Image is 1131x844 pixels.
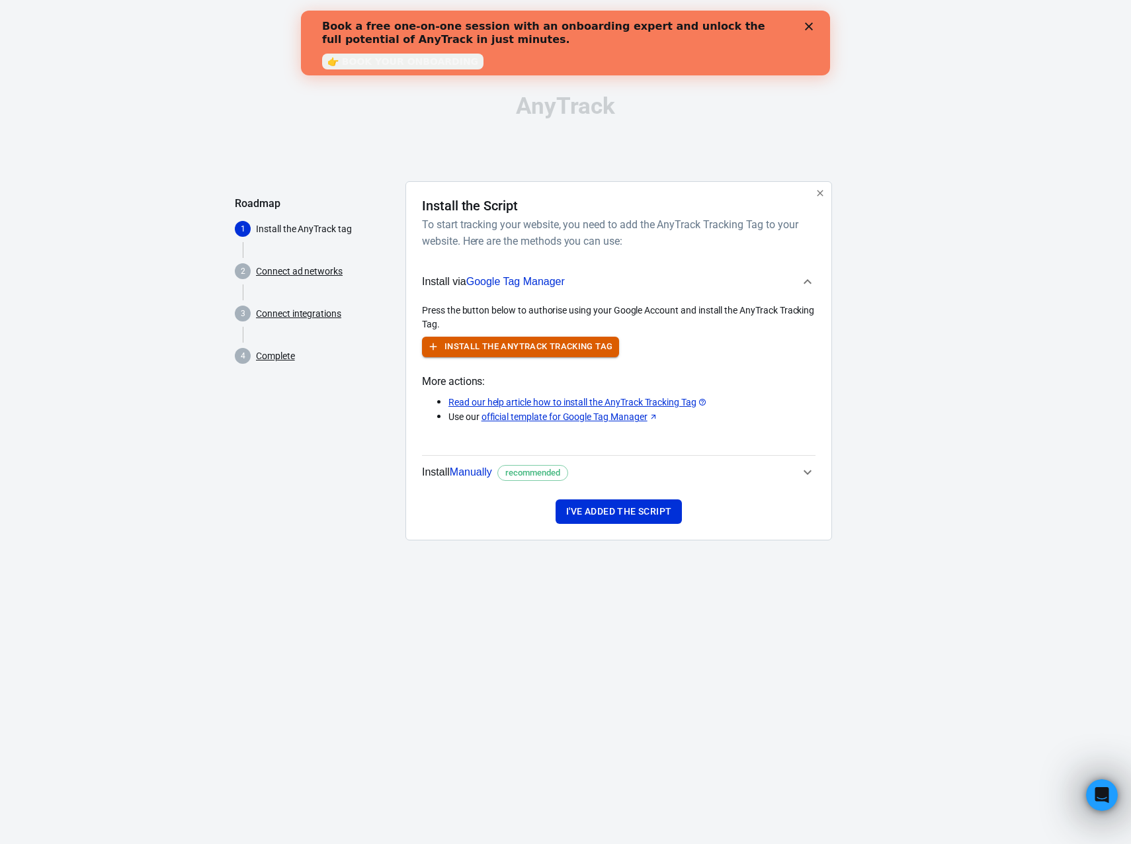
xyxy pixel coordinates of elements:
[422,216,810,249] h6: To start tracking your website, you need to add the AnyTrack Tracking Tag to your website. Here a...
[256,349,295,363] a: Complete
[450,466,492,478] span: Manually
[241,267,245,276] text: 2
[422,337,619,357] button: Install the AnyTrack Tracking Tag
[422,304,816,331] div: Press the button below to authorise using your Google Account and install the AnyTrack Tracking Tag.
[256,265,343,278] a: Connect ad networks
[448,410,816,424] p: Use our
[422,456,816,489] button: InstallManuallyrecommended
[422,198,518,214] h4: Install the Script
[422,273,565,290] span: Install via
[301,11,830,75] iframe: Intercom live chat banner
[235,197,395,210] h5: Roadmap
[241,224,245,233] text: 1
[1086,779,1118,811] iframe: Intercom live chat
[256,222,395,236] p: Install the AnyTrack tag
[241,351,245,360] text: 4
[501,466,565,480] span: recommended
[482,410,658,424] a: official template for Google Tag Manager
[504,12,517,20] div: Close
[422,464,568,481] span: Install
[466,276,565,287] span: Google Tag Manager
[256,307,341,321] a: Connect integrations
[235,95,896,118] div: AnyTrack
[448,396,707,409] a: Read our help article how to install the AnyTrack Tracking Tag
[422,373,816,390] span: More actions:
[556,499,682,524] button: I've added the script
[241,309,245,318] text: 3
[422,260,816,304] button: Install viaGoogle Tag Manager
